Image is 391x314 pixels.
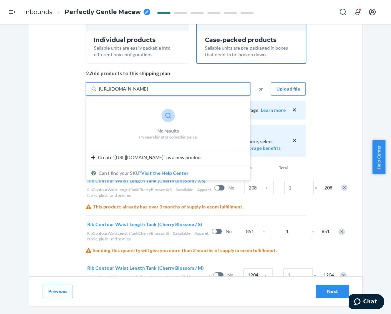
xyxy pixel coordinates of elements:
[271,82,306,96] button: Upload file
[87,187,212,198] div: Apparel, fabric, plush, and textiles
[87,178,205,183] span: Rib Contour Waist Length Tank (Cherry Blossom / XS)
[322,228,328,235] span: 851
[99,86,214,92] input: No resultsTry searching for something else.Create ‘[URL][DOMAIN_NAME] ’ as a new productCan't fin...
[316,285,349,298] button: Next
[313,272,320,278] span: =
[282,225,311,238] input: Number of boxes
[323,272,330,278] span: 1204
[242,225,271,238] input: Case Quantity
[87,187,172,192] span: RibContourWaistLengthTankCherryBlossomXS
[98,154,202,161] span: Create ‘[URL][DOMAIN_NAME] ’ as a new product
[351,5,364,19] button: Open notifications
[176,187,193,192] span: 0 available
[5,5,19,19] button: Open Navigation
[86,70,306,77] span: 2. Add products to this shipping plan
[141,170,189,176] button: No resultsTry searching for something else.Create ‘[URL][DOMAIN_NAME] ’ as a new productCan't fin...
[228,184,242,191] span: No
[65,8,141,17] span: Perfectly Gentle Macaw
[341,184,348,191] div: Remove Item
[24,8,52,16] a: Inbounds
[43,285,73,298] button: Previous
[139,134,198,140] div: Try searching for something else.
[87,221,202,227] span: Rib Contour Waist Length Tank (Cherry Blossom / S)
[366,5,379,19] button: Open account menu
[94,43,181,58] div: Sellable units are easily packable into different box configurations.
[139,128,198,134] div: No results
[87,177,205,184] button: Rib Contour Waist Length Tank (Cherry Blossom / XS)
[86,203,306,210] div: This product already has over 3 months of supply in ecom fulfillment.
[175,274,192,279] span: 0 available
[87,230,209,242] div: Apparel, fabric, plush, and textiles
[227,272,241,278] span: No
[86,247,306,254] div: Sending this quantity will give you more than 3 months of supply in ecom fulfillment.
[291,107,298,114] button: close
[336,5,350,19] button: Open Search Box
[314,184,321,191] span: =
[272,165,289,172] div: Total
[283,268,313,282] input: Number of boxes
[87,231,169,236] span: RibContourWaistLengthTankCherryBlossomS
[99,170,189,176] span: Can't find your SKU?
[243,268,273,282] input: Case Quantity
[87,274,211,285] div: Apparel, fabric, plush, and textiles
[349,294,384,311] iframe: Opens a widget where you can chat to one of our agents
[239,165,272,172] div: Boxes
[205,43,298,58] div: Sellable units are pre-packaged in boxes that need to be broken down.
[87,274,171,279] span: RibContourWaistLengthTankCherryBlossomM
[226,228,239,235] span: No
[324,184,331,191] span: 208
[340,272,347,279] div: Remove Item
[94,37,181,43] div: Individual products
[258,86,263,92] span: or
[338,228,345,235] div: Remove Item
[372,140,385,174] button: Help Center
[284,181,314,194] input: Number of boxes
[291,137,298,144] button: close
[261,107,286,114] button: Learn more
[312,228,318,235] span: =
[205,37,298,43] div: Case-packed products
[244,181,274,194] input: Case Quantity
[173,231,191,236] span: 0 available
[87,265,204,271] button: Rib Contour Waist Length Tank (Cherry Blossom / M)
[321,288,343,295] div: Next
[87,221,202,228] button: Rib Contour Waist Length Tank (Cherry Blossom / S)
[19,2,156,22] ol: breadcrumbs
